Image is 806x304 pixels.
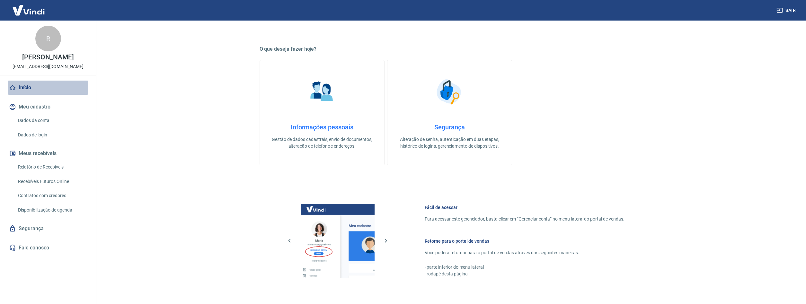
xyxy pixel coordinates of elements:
button: Meus recebíveis [8,146,88,161]
p: [EMAIL_ADDRESS][DOMAIN_NAME] [13,63,84,70]
a: Contratos com credores [15,189,88,202]
button: Sair [775,4,798,16]
img: Vindi [8,0,49,20]
a: Informações pessoaisInformações pessoaisGestão de dados cadastrais, envio de documentos, alteraçã... [260,60,385,165]
a: Recebíveis Futuros Online [15,175,88,188]
h6: Retorne para o portal de vendas [425,238,624,244]
a: Fale conosco [8,241,88,255]
p: Para acessar este gerenciador, basta clicar em “Gerenciar conta” no menu lateral do portal de ven... [425,216,624,222]
h5: O que deseja fazer hoje? [260,46,640,52]
h4: Informações pessoais [270,123,374,131]
h4: Segurança [398,123,501,131]
p: Alteração de senha, autenticação em duas etapas, histórico de logins, gerenciamento de dispositivos. [398,136,501,150]
p: - rodapé desta página [425,271,624,277]
a: Dados da conta [15,114,88,127]
p: [PERSON_NAME] [22,54,74,61]
img: Segurança [433,76,465,108]
div: R [35,26,61,51]
a: Início [8,81,88,95]
p: - parte inferior do menu lateral [425,264,624,271]
img: Imagem da dashboard mostrando o botão de gerenciar conta na sidebar no lado esquerdo [301,204,375,278]
a: Relatório de Recebíveis [15,161,88,174]
p: Você poderá retornar para o portal de vendas através das seguintes maneiras: [425,249,624,256]
img: Informações pessoais [306,76,338,108]
a: Segurança [8,221,88,236]
a: Disponibilização de agenda [15,204,88,217]
p: Gestão de dados cadastrais, envio de documentos, alteração de telefone e endereços. [270,136,374,150]
a: Dados de login [15,128,88,142]
a: SegurançaSegurançaAlteração de senha, autenticação em duas etapas, histórico de logins, gerenciam... [387,60,512,165]
h6: Fácil de acessar [425,204,624,211]
button: Meu cadastro [8,100,88,114]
